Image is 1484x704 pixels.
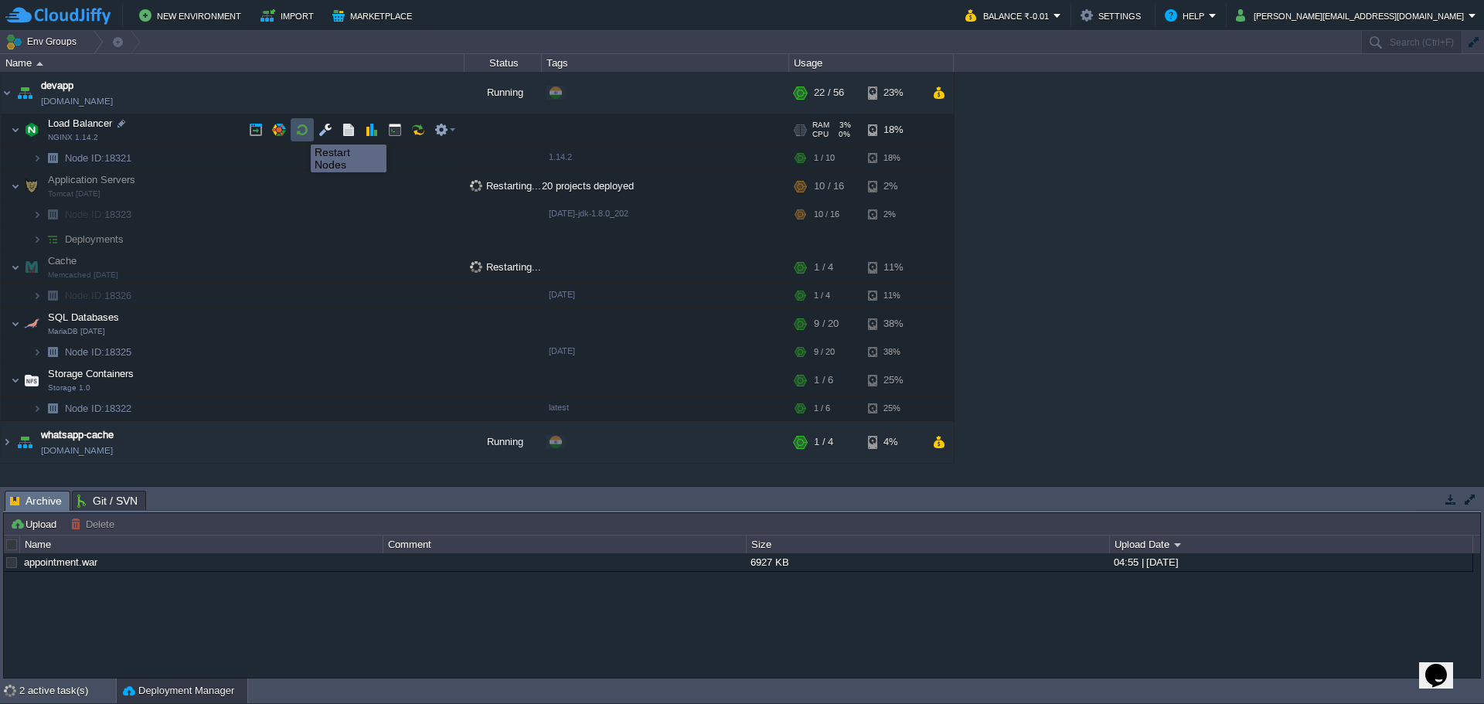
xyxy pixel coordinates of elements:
[868,396,918,420] div: 25%
[10,517,61,531] button: Upload
[465,421,542,463] div: Running
[139,6,246,25] button: New Environment
[65,209,104,220] span: Node ID:
[814,171,844,202] div: 10 / 16
[42,284,63,308] img: AMDAwAAAACH5BAEAAAAALAAAAAABAAEAAAICRAEAOw==
[46,174,138,185] a: Application ServersTomcat [DATE]
[24,556,97,568] a: appointment.war
[41,427,114,443] a: whatsapp-cache
[814,340,835,364] div: 9 / 20
[42,202,63,226] img: AMDAwAAAACH5BAEAAAAALAAAAAABAAEAAAICRAEAOw==
[48,133,98,142] span: NGINX 1.14.2
[63,402,134,415] span: 18322
[32,284,42,308] img: AMDAwAAAACH5BAEAAAAALAAAAAABAAEAAAICRAEAOw==
[63,289,134,302] a: Node ID:18326
[11,171,20,202] img: AMDAwAAAACH5BAEAAAAALAAAAAABAAEAAAICRAEAOw==
[5,6,111,26] img: CloudJiffy
[70,517,119,531] button: Delete
[21,252,43,283] img: AMDAwAAAACH5BAEAAAAALAAAAAABAAEAAAICRAEAOw==
[470,261,541,273] span: Restarting...
[65,346,104,358] span: Node ID:
[260,6,318,25] button: Import
[14,72,36,114] img: AMDAwAAAACH5BAEAAAAALAAAAAABAAEAAAICRAEAOw==
[812,130,829,139] span: CPU
[814,202,839,226] div: 10 / 16
[46,311,121,323] a: SQL DatabasesMariaDB [DATE]
[814,72,844,114] div: 22 / 56
[48,189,100,199] span: Tomcat [DATE]
[868,72,918,114] div: 23%
[19,678,116,703] div: 2 active task(s)
[1110,553,1472,571] div: 04:55 | [DATE]
[814,252,833,283] div: 1 / 4
[465,54,541,72] div: Status
[41,78,73,94] a: devapp
[11,252,20,283] img: AMDAwAAAACH5BAEAAAAALAAAAAABAAEAAAICRAEAOw==
[332,6,417,25] button: Marketplace
[868,340,918,364] div: 38%
[65,152,104,164] span: Node ID:
[812,121,829,130] span: RAM
[32,396,42,420] img: AMDAwAAAACH5BAEAAAAALAAAAAABAAEAAAICRAEAOw==
[32,202,42,226] img: AMDAwAAAACH5BAEAAAAALAAAAAABAAEAAAICRAEAOw==
[814,396,830,420] div: 1 / 6
[63,151,134,165] a: Node ID:18321
[1419,642,1469,689] iframe: chat widget
[21,171,43,202] img: AMDAwAAAACH5BAEAAAAALAAAAAABAAEAAAICRAEAOw==
[868,252,918,283] div: 11%
[2,54,464,72] div: Name
[549,290,575,299] span: [DATE]
[63,208,134,221] span: 18323
[41,94,113,109] a: [DOMAIN_NAME]
[814,421,833,463] div: 1 / 4
[814,365,833,396] div: 1 / 6
[790,54,953,72] div: Usage
[46,255,79,267] a: CacheMemcached [DATE]
[868,171,918,202] div: 2%
[543,54,788,72] div: Tags
[46,368,136,379] a: Storage ContainersStorage 1.0
[21,365,43,396] img: AMDAwAAAACH5BAEAAAAALAAAAAABAAEAAAICRAEAOw==
[1,72,13,114] img: AMDAwAAAACH5BAEAAAAALAAAAAABAAEAAAICRAEAOw==
[123,683,234,699] button: Deployment Manager
[836,121,851,130] span: 3%
[814,284,830,308] div: 1 / 4
[42,227,63,251] img: AMDAwAAAACH5BAEAAAAALAAAAAABAAEAAAICRAEAOw==
[65,403,104,414] span: Node ID:
[868,284,918,308] div: 11%
[63,289,134,302] span: 18326
[46,311,121,324] span: SQL Databases
[11,114,20,145] img: AMDAwAAAACH5BAEAAAAALAAAAAABAAEAAAICRAEAOw==
[868,365,918,396] div: 25%
[63,233,126,246] span: Deployments
[32,340,42,364] img: AMDAwAAAACH5BAEAAAAALAAAAAABAAEAAAICRAEAOw==
[11,308,20,339] img: AMDAwAAAACH5BAEAAAAALAAAAAABAAEAAAICRAEAOw==
[868,114,918,145] div: 18%
[46,254,79,267] span: Cache
[835,130,850,139] span: 0%
[747,536,1109,553] div: Size
[1081,6,1145,25] button: Settings
[814,146,835,170] div: 1 / 10
[470,180,541,192] span: Restarting...
[46,173,138,186] span: Application Servers
[11,365,20,396] img: AMDAwAAAACH5BAEAAAAALAAAAAABAAEAAAICRAEAOw==
[42,340,63,364] img: AMDAwAAAACH5BAEAAAAALAAAAAABAAEAAAICRAEAOw==
[36,62,43,66] img: AMDAwAAAACH5BAEAAAAALAAAAAABAAEAAAICRAEAOw==
[542,171,789,202] div: 20 projects deployed
[32,227,42,251] img: AMDAwAAAACH5BAEAAAAALAAAAAABAAEAAAICRAEAOw==
[46,367,136,380] span: Storage Containers
[549,209,628,218] span: [DATE]-jdk-1.8.0_202
[63,208,134,221] a: Node ID:18323
[48,383,90,393] span: Storage 1.0
[63,151,134,165] span: 18321
[868,202,918,226] div: 2%
[549,152,572,162] span: 1.14.2
[965,6,1053,25] button: Balance ₹-0.01
[42,396,63,420] img: AMDAwAAAACH5BAEAAAAALAAAAAABAAEAAAICRAEAOw==
[868,421,918,463] div: 4%
[549,403,569,412] span: latest
[1,421,13,463] img: AMDAwAAAACH5BAEAAAAALAAAAAABAAEAAAICRAEAOw==
[315,146,383,171] div: Restart Nodes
